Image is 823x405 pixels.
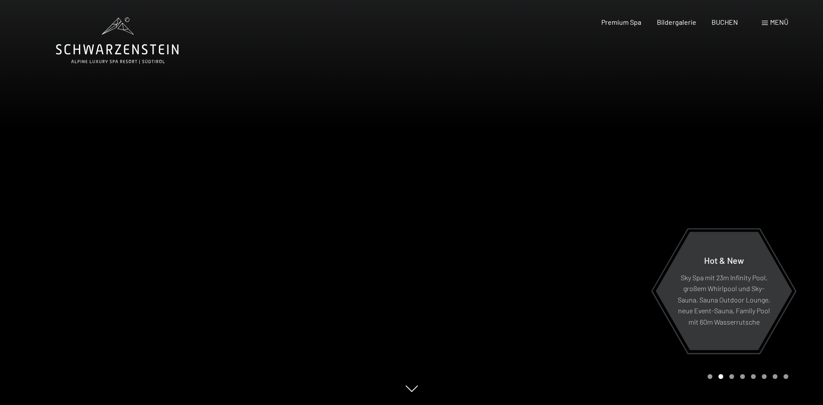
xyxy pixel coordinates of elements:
a: Hot & New Sky Spa mit 23m Infinity Pool, großem Whirlpool und Sky-Sauna, Sauna Outdoor Lounge, ne... [655,231,793,351]
span: Menü [770,18,788,26]
span: Hot & New [704,255,744,265]
a: Premium Spa [601,18,641,26]
div: Carousel Page 1 [708,374,712,379]
div: Carousel Page 3 [729,374,734,379]
a: Bildergalerie [657,18,696,26]
p: Sky Spa mit 23m Infinity Pool, großem Whirlpool und Sky-Sauna, Sauna Outdoor Lounge, neue Event-S... [677,272,771,327]
div: Carousel Page 4 [740,374,745,379]
div: Carousel Pagination [705,374,788,379]
div: Carousel Page 5 [751,374,756,379]
div: Carousel Page 7 [773,374,777,379]
a: BUCHEN [712,18,738,26]
div: Carousel Page 6 [762,374,767,379]
div: Carousel Page 8 [784,374,788,379]
div: Carousel Page 2 (Current Slide) [718,374,723,379]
